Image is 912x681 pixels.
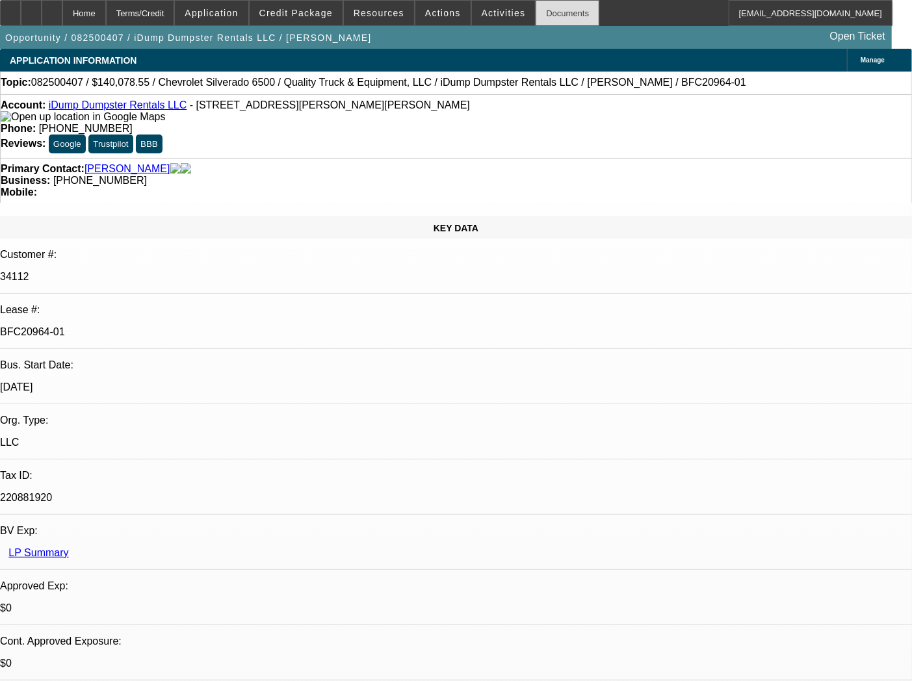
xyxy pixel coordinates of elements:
[434,223,478,233] span: KEY DATA
[170,163,181,175] img: facebook-icon.png
[136,135,163,153] button: BBB
[1,186,37,198] strong: Mobile:
[1,77,31,88] strong: Topic:
[250,1,343,25] button: Credit Package
[1,175,50,186] strong: Business:
[8,547,68,558] a: LP Summary
[49,135,86,153] button: Google
[53,175,147,186] span: [PHONE_NUMBER]
[425,8,461,18] span: Actions
[482,8,526,18] span: Activities
[472,1,536,25] button: Activities
[31,77,746,88] span: 082500407 / $140,078.55 / Chevrolet Silverado 6500 / Quality Truck & Equipment, LLC / iDump Dumps...
[344,1,414,25] button: Resources
[190,99,470,110] span: - [STREET_ADDRESS][PERSON_NAME][PERSON_NAME]
[39,123,133,134] span: [PHONE_NUMBER]
[49,99,187,110] a: iDump Dumpster Rentals LLC
[1,99,46,110] strong: Account:
[1,138,46,149] strong: Reviews:
[10,55,137,66] span: APPLICATION INFORMATION
[181,163,191,175] img: linkedin-icon.png
[1,111,165,123] img: Open up location in Google Maps
[861,57,885,64] span: Manage
[1,111,165,122] a: View Google Maps
[1,163,85,175] strong: Primary Contact:
[825,25,891,47] a: Open Ticket
[415,1,471,25] button: Actions
[5,32,372,43] span: Opportunity / 082500407 / iDump Dumpster Rentals LLC / [PERSON_NAME]
[88,135,133,153] button: Trustpilot
[185,8,238,18] span: Application
[354,8,404,18] span: Resources
[85,163,170,175] a: [PERSON_NAME]
[175,1,248,25] button: Application
[259,8,333,18] span: Credit Package
[1,123,36,134] strong: Phone:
